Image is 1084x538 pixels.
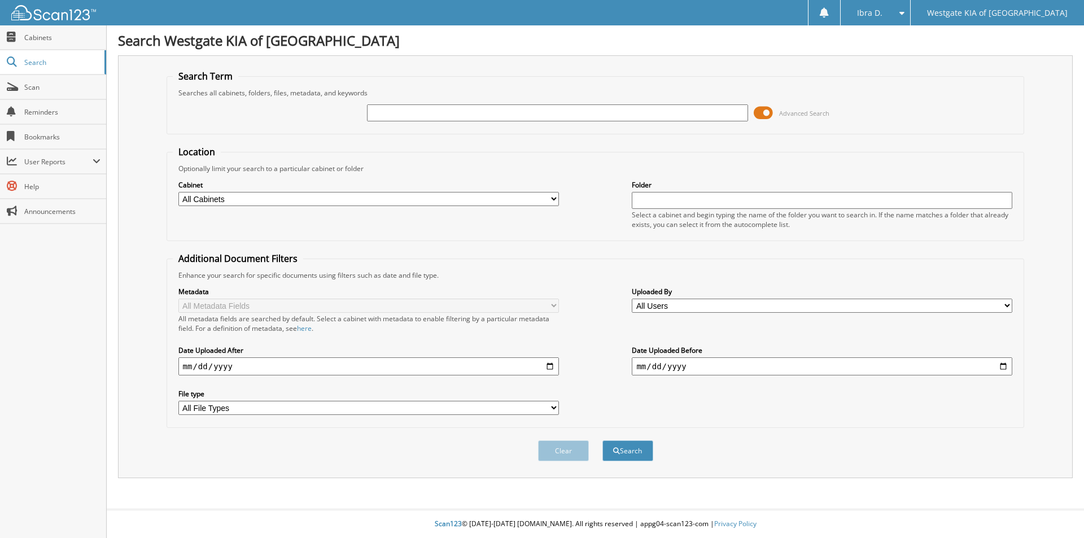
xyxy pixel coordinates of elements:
button: Search [602,440,653,461]
label: Date Uploaded Before [632,345,1012,355]
legend: Additional Document Filters [173,252,303,265]
span: Reminders [24,107,100,117]
legend: Location [173,146,221,158]
span: Advanced Search [779,109,829,117]
label: Cabinet [178,180,559,190]
input: end [632,357,1012,375]
span: Scan123 [435,519,462,528]
label: File type [178,389,559,399]
span: Bookmarks [24,132,100,142]
div: All metadata fields are searched by default. Select a cabinet with metadata to enable filtering b... [178,314,559,333]
div: Optionally limit your search to a particular cabinet or folder [173,164,1019,173]
span: Ibra D. [857,10,882,16]
label: Date Uploaded After [178,345,559,355]
button: Clear [538,440,589,461]
span: Announcements [24,207,100,216]
span: User Reports [24,157,93,167]
label: Uploaded By [632,287,1012,296]
a: here [297,323,312,333]
label: Folder [632,180,1012,190]
legend: Search Term [173,70,238,82]
span: Help [24,182,100,191]
span: Search [24,58,99,67]
span: Scan [24,82,100,92]
a: Privacy Policy [714,519,757,528]
div: © [DATE]-[DATE] [DOMAIN_NAME]. All rights reserved | appg04-scan123-com | [107,510,1084,538]
div: Enhance your search for specific documents using filters such as date and file type. [173,270,1019,280]
input: start [178,357,559,375]
span: Cabinets [24,33,100,42]
div: Searches all cabinets, folders, files, metadata, and keywords [173,88,1019,98]
div: Select a cabinet and begin typing the name of the folder you want to search in. If the name match... [632,210,1012,229]
img: scan123-logo-white.svg [11,5,96,20]
h1: Search Westgate KIA of [GEOGRAPHIC_DATA] [118,31,1073,50]
label: Metadata [178,287,559,296]
span: Westgate KIA of [GEOGRAPHIC_DATA] [927,10,1068,16]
